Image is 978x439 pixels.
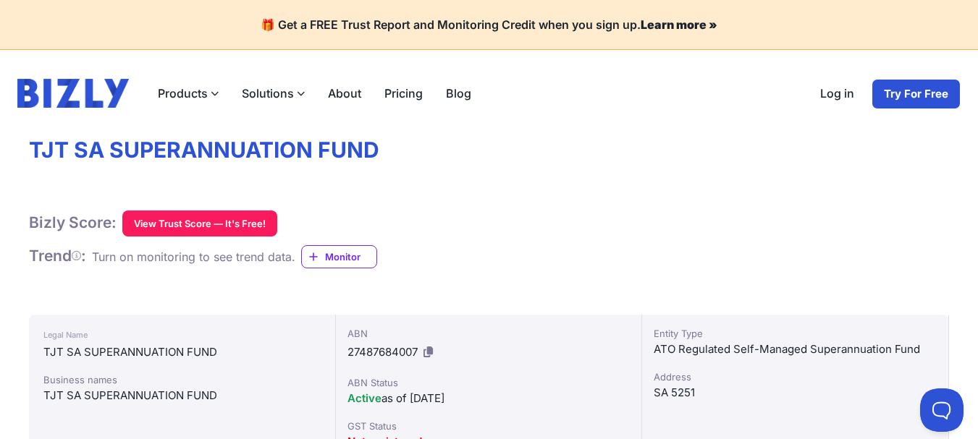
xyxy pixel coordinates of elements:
[809,79,866,109] a: Log in
[301,245,377,268] a: Monitor
[29,247,86,265] h1: Trend :
[654,384,937,401] div: SA 5251
[654,370,937,384] div: Address
[29,137,949,164] h1: TJT SA SUPERANNUATION FUND
[347,326,631,341] div: ABN
[17,17,961,32] h4: 🎁 Get a FREE Trust Report and Monitoring Credit when you sign up.
[92,248,295,265] div: Turn on monitoring to see trend data.
[373,79,434,108] a: Pricing
[146,79,230,108] label: Products
[347,375,631,390] div: ABN Status
[347,345,418,359] span: 27487684007
[325,250,376,264] span: Monitor
[872,79,961,109] a: Try For Free
[43,326,321,344] div: Legal Name
[434,79,483,108] a: Blog
[316,79,373,108] a: About
[43,372,321,387] div: Business names
[920,388,964,432] iframe: Toggle Customer Support
[17,79,129,108] img: bizly_logo.svg
[29,213,117,232] h1: Bizly Score:
[347,390,631,407] div: as of [DATE]
[347,391,381,405] span: Active
[347,419,631,433] div: GST Status
[43,344,321,361] div: TJT SA SUPERANNUATION FUND
[641,17,717,32] a: Learn more »
[43,387,321,404] div: TJT SA SUPERANNUATION FUND
[654,326,937,341] div: Entity Type
[230,79,316,108] label: Solutions
[654,341,937,358] div: ATO Regulated Self-Managed Superannuation Fund
[122,210,277,236] button: View Trust Score — It's Free!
